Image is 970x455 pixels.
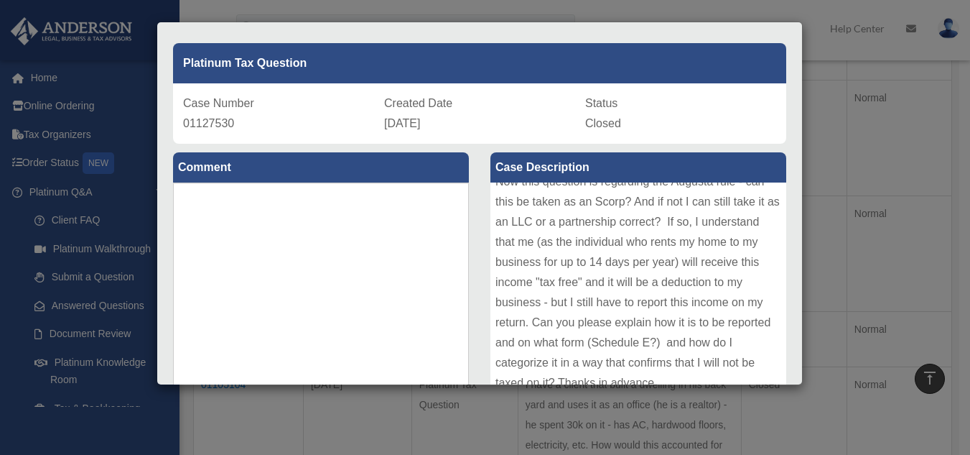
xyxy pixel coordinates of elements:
[173,152,469,183] label: Comment
[183,97,254,109] span: Case Number
[585,117,621,129] span: Closed
[490,152,786,183] label: Case Description
[490,183,786,398] div: On my previous question regarding Scorp taxes being split I want to confirm that I would like to ...
[183,117,234,129] span: 01127530
[384,117,420,129] span: [DATE]
[585,97,617,109] span: Status
[384,97,452,109] span: Created Date
[173,43,786,83] div: Platinum Tax Question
